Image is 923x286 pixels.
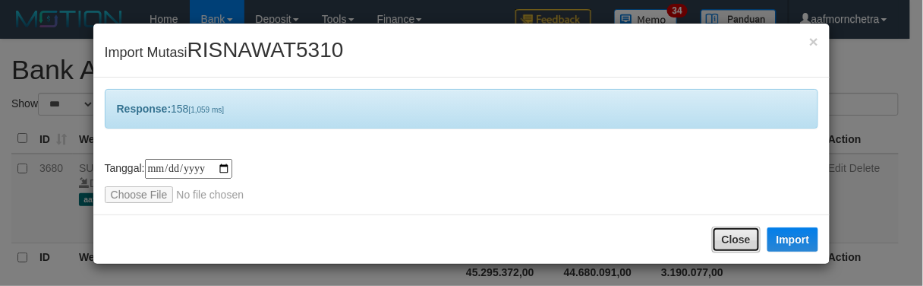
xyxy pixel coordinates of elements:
[105,45,344,60] span: Import Mutasi
[809,33,818,50] span: ×
[117,103,172,115] b: Response:
[189,106,225,114] span: [1,059 ms]
[187,38,344,62] span: RISNAWAT5310
[105,159,819,203] div: Tanggal:
[767,227,819,252] button: Import
[712,227,761,253] button: Close
[105,89,819,129] div: 158
[809,33,818,49] button: Close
